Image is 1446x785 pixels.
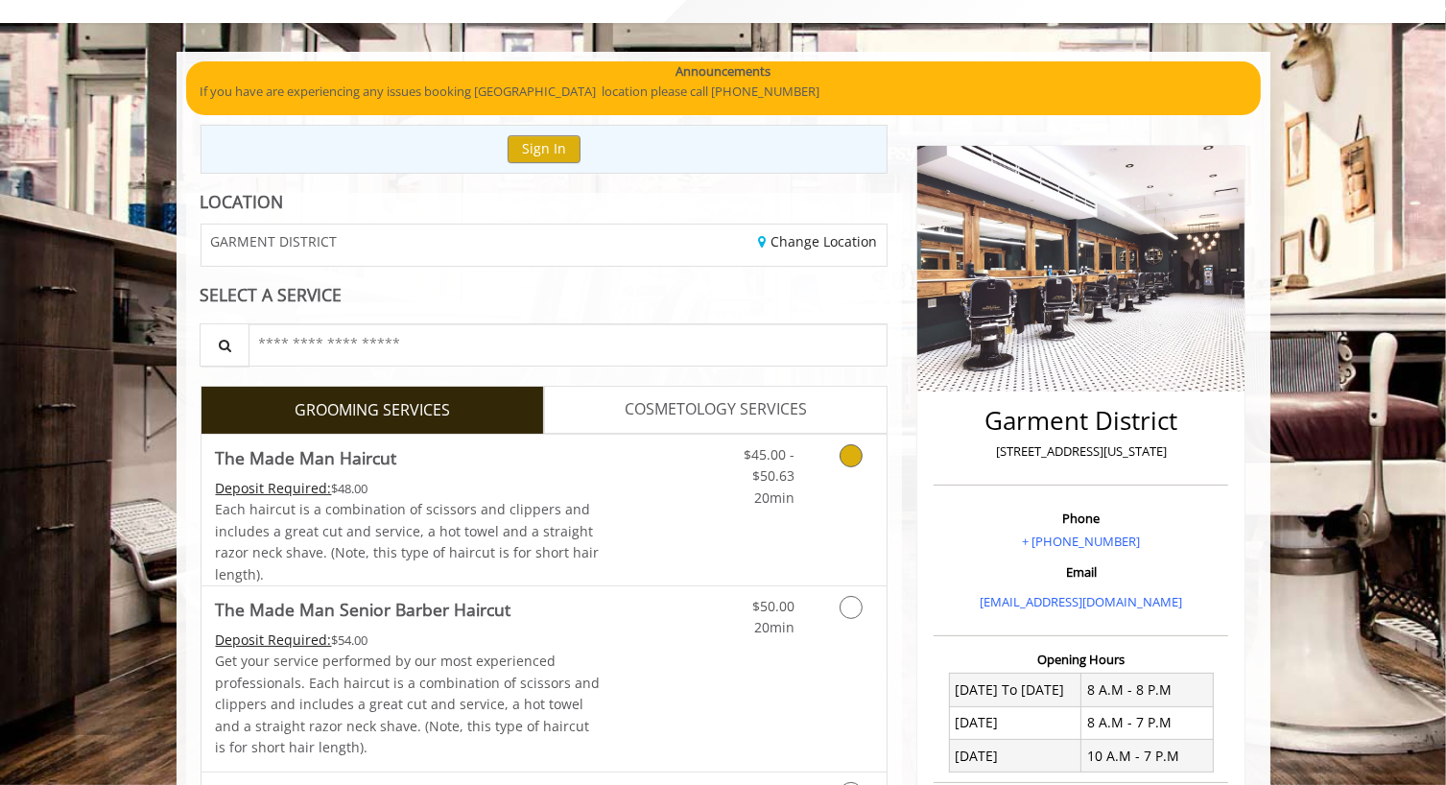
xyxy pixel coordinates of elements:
button: Service Search [200,323,249,367]
h2: Garment District [938,407,1223,435]
td: 8 A.M - 7 P.M [1081,706,1214,739]
p: Get your service performed by our most experienced professionals. Each haircut is a combination o... [216,651,602,758]
h3: Email [938,565,1223,579]
b: The Made Man Senior Barber Haircut [216,596,511,623]
span: GROOMING SERVICES [295,398,450,423]
td: 8 A.M - 8 P.M [1081,674,1214,706]
h3: Phone [938,511,1223,525]
span: 20min [754,488,794,507]
p: If you have are experiencing any issues booking [GEOGRAPHIC_DATA] location please call [PHONE_NUM... [201,82,1246,102]
span: 20min [754,618,794,636]
h3: Opening Hours [934,653,1228,666]
span: $50.00 [752,597,794,615]
a: [EMAIL_ADDRESS][DOMAIN_NAME] [980,593,1182,610]
span: This service needs some Advance to be paid before we block your appointment [216,630,332,649]
div: $54.00 [216,630,602,651]
td: 10 A.M - 7 P.M [1081,740,1214,773]
td: [DATE] [949,740,1081,773]
td: [DATE] To [DATE] [949,674,1081,706]
button: Sign In [508,135,581,163]
td: [DATE] [949,706,1081,739]
p: [STREET_ADDRESS][US_STATE] [938,441,1223,462]
div: $48.00 [216,478,602,499]
b: The Made Man Haircut [216,444,397,471]
div: SELECT A SERVICE [201,286,889,304]
b: Announcements [676,61,770,82]
span: COSMETOLOGY SERVICES [625,397,807,422]
a: Change Location [758,232,877,250]
span: GARMENT DISTRICT [211,234,338,249]
span: $45.00 - $50.63 [744,445,794,485]
b: LOCATION [201,190,284,213]
a: + [PHONE_NUMBER] [1022,533,1140,550]
span: This service needs some Advance to be paid before we block your appointment [216,479,332,497]
span: Each haircut is a combination of scissors and clippers and includes a great cut and service, a ho... [216,500,600,583]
